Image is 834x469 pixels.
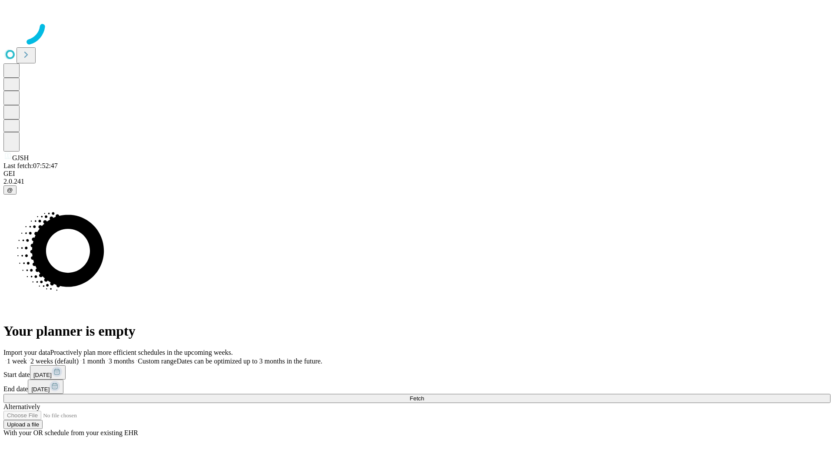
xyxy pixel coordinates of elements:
[3,429,138,436] span: With your OR schedule from your existing EHR
[177,357,322,365] span: Dates can be optimized up to 3 months in the future.
[109,357,134,365] span: 3 months
[410,395,424,402] span: Fetch
[82,357,105,365] span: 1 month
[3,403,40,410] span: Alternatively
[3,170,831,178] div: GEI
[33,372,52,378] span: [DATE]
[3,185,17,195] button: @
[50,349,233,356] span: Proactively plan more efficient schedules in the upcoming weeks.
[12,154,29,162] span: GJSH
[31,386,50,393] span: [DATE]
[7,187,13,193] span: @
[3,380,831,394] div: End date
[3,323,831,339] h1: Your planner is empty
[28,380,63,394] button: [DATE]
[3,365,831,380] div: Start date
[3,394,831,403] button: Fetch
[3,178,831,185] div: 2.0.241
[3,162,58,169] span: Last fetch: 07:52:47
[30,357,79,365] span: 2 weeks (default)
[7,357,27,365] span: 1 week
[30,365,66,380] button: [DATE]
[138,357,176,365] span: Custom range
[3,420,43,429] button: Upload a file
[3,349,50,356] span: Import your data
